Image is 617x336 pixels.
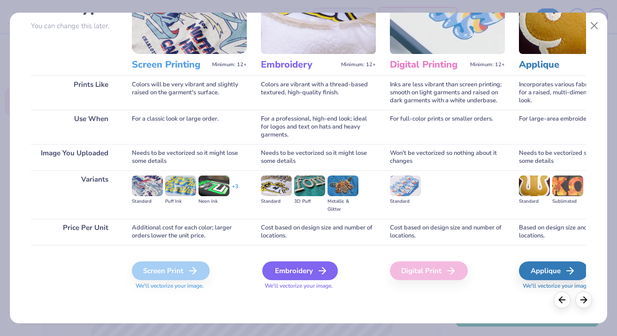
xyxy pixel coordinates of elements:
[198,176,229,196] img: Neon Ink
[261,198,292,206] div: Standard
[31,144,118,170] div: Image You Uploaded
[31,22,118,30] p: You can change this later.
[390,59,466,71] h3: Digital Printing
[519,261,588,280] div: Applique
[165,176,196,196] img: Puff Ink
[519,198,550,206] div: Standard
[31,110,118,144] div: Use When
[132,261,210,280] div: Screen Print
[294,176,325,196] img: 3D Puff
[390,110,505,144] div: For full-color prints or smaller orders.
[165,198,196,206] div: Puff Ink
[132,59,208,71] h3: Screen Printing
[132,76,247,110] div: Colors will be very vibrant and slightly raised on the garment's surface.
[390,261,468,280] div: Digital Print
[328,176,358,196] img: Metallic & Glitter
[31,76,118,110] div: Prints Like
[31,219,118,245] div: Price Per Unit
[261,144,376,170] div: Needs to be vectorized so it might lose some details
[552,198,583,206] div: Sublimated
[390,176,421,196] img: Standard
[212,61,247,68] span: Minimum: 12+
[261,76,376,110] div: Colors are vibrant with a thread-based textured, high-quality finish.
[132,176,163,196] img: Standard
[132,144,247,170] div: Needs to be vectorized so it might lose some details
[552,176,583,196] img: Sublimated
[132,110,247,144] div: For a classic look or large order.
[390,219,505,245] div: Cost based on design size and number of locations.
[262,261,338,280] div: Embroidery
[261,176,292,196] img: Standard
[586,17,603,35] button: Close
[132,282,247,290] span: We'll vectorize your image.
[341,61,376,68] span: Minimum: 12+
[470,61,505,68] span: Minimum: 12+
[390,144,505,170] div: Won't be vectorized so nothing about it changes
[31,170,118,219] div: Variants
[390,76,505,110] div: Inks are less vibrant than screen printing; smooth on light garments and raised on dark garments ...
[132,198,163,206] div: Standard
[132,219,247,245] div: Additional cost for each color; larger orders lower the unit price.
[390,198,421,206] div: Standard
[261,110,376,144] div: For a professional, high-end look; ideal for logos and text on hats and heavy garments.
[519,59,595,71] h3: Applique
[328,198,358,214] div: Metallic & Glitter
[261,59,337,71] h3: Embroidery
[261,282,376,290] span: We'll vectorize your image.
[198,198,229,206] div: Neon Ink
[519,176,550,196] img: Standard
[294,198,325,206] div: 3D Puff
[261,219,376,245] div: Cost based on design size and number of locations.
[232,183,238,199] div: + 3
